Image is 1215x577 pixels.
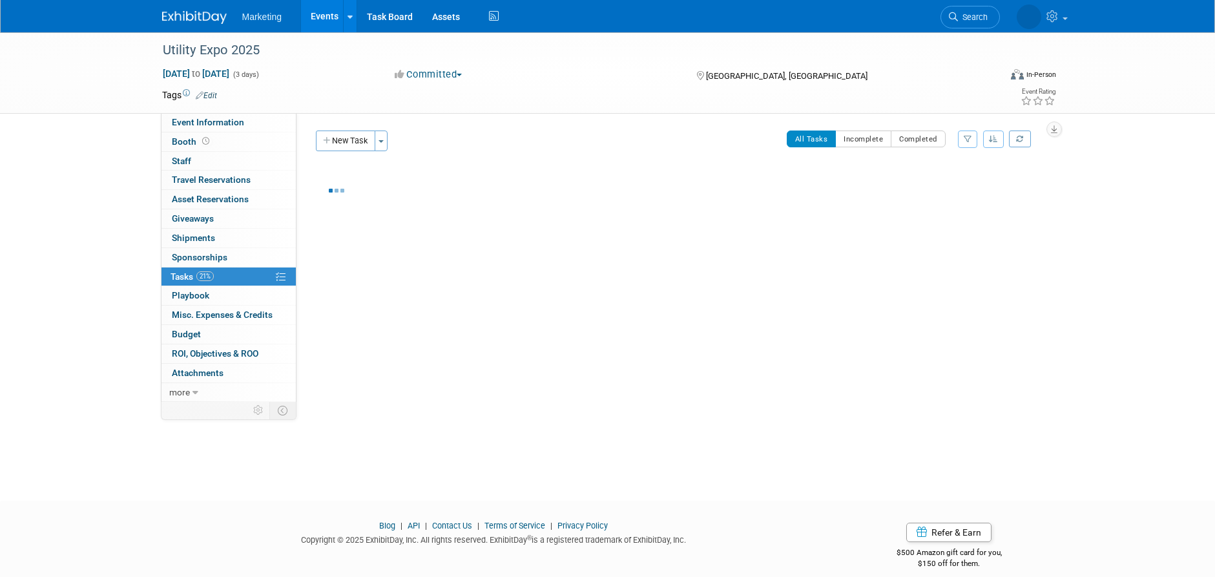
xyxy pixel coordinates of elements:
a: Playbook [161,286,296,305]
a: Giveaways [161,209,296,228]
span: more [169,387,190,397]
span: Shipments [172,233,215,243]
span: Booth [172,136,212,147]
img: ExhibitDay [162,11,227,24]
a: Event Information [161,113,296,132]
span: Budget [172,329,201,339]
sup: ® [527,534,532,541]
a: Search [940,6,1000,28]
a: API [408,521,420,530]
span: | [397,521,406,530]
div: Utility Expo 2025 [158,39,981,62]
div: Event Rating [1021,89,1055,95]
button: All Tasks [787,131,836,147]
div: $500 Amazon gift card for you, [845,539,1054,569]
span: Event Information [172,117,244,127]
td: Personalize Event Tab Strip [247,402,270,419]
span: Search [958,12,988,22]
a: Booth [161,132,296,151]
td: Tags [162,89,217,101]
span: Attachments [172,368,223,378]
span: Staff [172,156,191,166]
a: Terms of Service [484,521,545,530]
span: Giveaways [172,213,214,224]
div: $150 off for them. [845,558,1054,569]
span: Asset Reservations [172,194,249,204]
a: Tasks21% [161,268,296,286]
div: In-Person [1026,70,1056,79]
button: Committed [390,68,467,81]
span: Travel Reservations [172,174,251,185]
span: | [474,521,483,530]
span: Sponsorships [172,252,227,262]
a: Contact Us [432,521,472,530]
button: Completed [891,131,946,147]
a: ROI, Objectives & ROO [161,344,296,363]
a: Privacy Policy [557,521,608,530]
span: (3 days) [232,70,259,79]
a: Staff [161,152,296,171]
span: Booth not reserved yet [200,136,212,146]
img: Patti Baxter [1017,5,1041,29]
a: Refresh [1009,131,1031,147]
span: | [547,521,556,530]
span: [GEOGRAPHIC_DATA], [GEOGRAPHIC_DATA] [706,71,867,81]
span: Misc. Expenses & Credits [172,309,273,320]
img: loading... [329,189,344,193]
a: Edit [196,91,217,100]
div: Copyright © 2025 ExhibitDay, Inc. All rights reserved. ExhibitDay is a registered trademark of Ex... [162,531,826,546]
a: Travel Reservations [161,171,296,189]
a: Misc. Expenses & Credits [161,306,296,324]
span: 21% [196,271,214,281]
span: | [422,521,430,530]
div: Event Format [924,67,1057,87]
a: Blog [379,521,395,530]
a: Attachments [161,364,296,383]
button: New Task [316,131,375,151]
a: more [161,383,296,402]
a: Sponsorships [161,248,296,267]
a: Refer & Earn [906,523,992,542]
img: Format-Inperson.png [1011,69,1024,79]
span: Marketing [242,12,282,22]
button: Incomplete [835,131,891,147]
span: Tasks [171,271,214,282]
a: Asset Reservations [161,190,296,209]
span: ROI, Objectives & ROO [172,348,258,359]
span: to [190,68,202,79]
span: [DATE] [DATE] [162,68,230,79]
span: Playbook [172,290,209,300]
td: Toggle Event Tabs [269,402,296,419]
a: Shipments [161,229,296,247]
a: Budget [161,325,296,344]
